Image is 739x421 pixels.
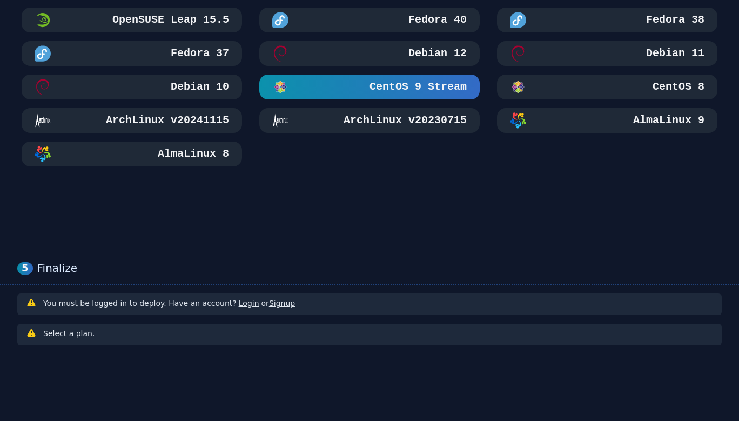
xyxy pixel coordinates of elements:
[367,79,467,95] h3: CentOS 9 Stream
[156,146,229,162] h3: AlmaLinux 8
[110,12,229,28] h3: OpenSUSE Leap 15.5
[104,113,229,128] h3: ArchLinux v20241115
[22,41,242,66] button: Fedora 37Fedora 37
[259,41,480,66] button: Debian 12Debian 12
[497,41,717,66] button: Debian 11Debian 11
[510,79,526,95] img: CentOS 8
[239,299,259,308] a: Login
[272,12,288,28] img: Fedora 40
[406,12,467,28] h3: Fedora 40
[272,45,288,62] img: Debian 12
[631,113,704,128] h3: AlmaLinux 9
[510,112,526,129] img: AlmaLinux 9
[17,262,33,275] div: 5
[43,298,295,309] h3: You must be logged in to deploy. Have an account? or
[22,75,242,99] button: Debian 10Debian 10
[35,146,51,162] img: AlmaLinux 8
[169,46,229,61] h3: Fedora 37
[644,12,704,28] h3: Fedora 38
[272,79,288,95] img: CentOS 9 Stream
[35,45,51,62] img: Fedora 37
[497,75,717,99] button: CentOS 8CentOS 8
[35,12,51,28] img: OpenSUSE Leap 15.5 Minimal
[406,46,467,61] h3: Debian 12
[37,262,722,275] div: Finalize
[35,79,51,95] img: Debian 10
[22,142,242,166] button: AlmaLinux 8AlmaLinux 8
[259,75,480,99] button: CentOS 9 StreamCentOS 9 Stream
[650,79,704,95] h3: CentOS 8
[510,12,526,28] img: Fedora 38
[272,112,288,129] img: ArchLinux v20230715
[341,113,467,128] h3: ArchLinux v20230715
[169,79,229,95] h3: Debian 10
[510,45,526,62] img: Debian 11
[259,8,480,32] button: Fedora 40Fedora 40
[43,328,95,339] h3: Select a plan.
[22,8,242,32] button: OpenSUSE Leap 15.5 MinimalOpenSUSE Leap 15.5
[497,8,717,32] button: Fedora 38Fedora 38
[497,108,717,133] button: AlmaLinux 9AlmaLinux 9
[35,112,51,129] img: ArchLinux v20241115
[259,108,480,133] button: ArchLinux v20230715ArchLinux v20230715
[22,108,242,133] button: ArchLinux v20241115ArchLinux v20241115
[269,299,295,308] a: Signup
[644,46,704,61] h3: Debian 11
